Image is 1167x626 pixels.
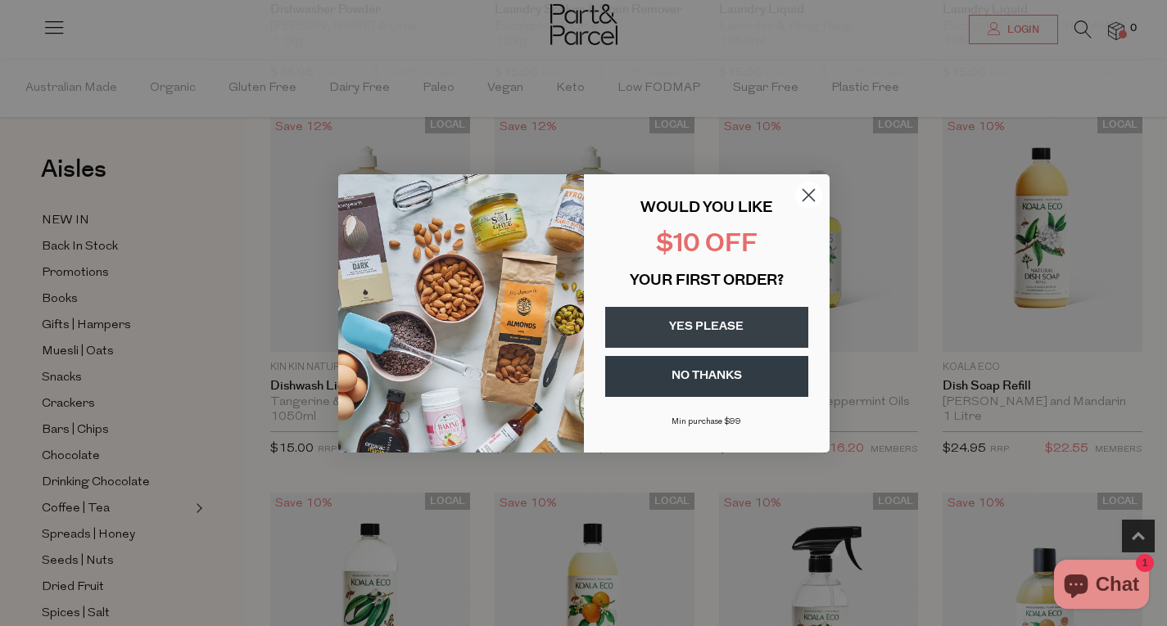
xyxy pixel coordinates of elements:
button: Close dialog [794,181,823,209]
button: NO THANKS [605,356,808,397]
span: Min purchase $99 [672,417,741,426]
span: $10 OFF [656,232,758,258]
span: WOULD YOU LIKE [640,201,772,216]
span: YOUR FIRST ORDER? [630,274,784,289]
img: 43fba0fb-7538-40bc-babb-ffb1a4d097bc.jpeg [338,174,584,453]
button: YES PLEASE [605,307,808,348]
inbox-online-store-chat: Shopify online store chat [1049,560,1154,613]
